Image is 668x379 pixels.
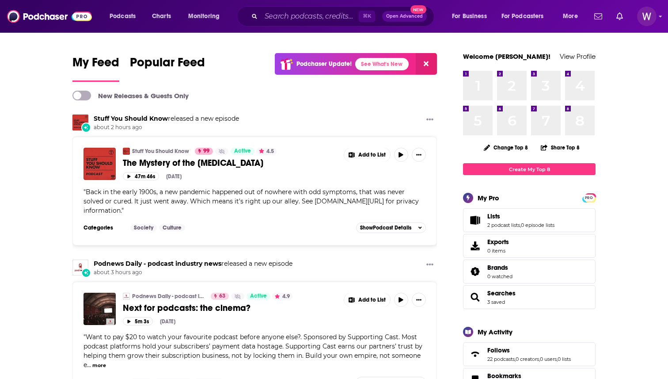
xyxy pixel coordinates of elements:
[563,10,578,23] span: More
[496,9,557,23] button: open menu
[466,348,484,360] a: Follows
[487,289,516,297] span: Searches
[7,8,92,25] img: Podchaser - Follow, Share and Rate Podcasts
[521,222,554,228] a: 0 episode lists
[344,293,390,307] button: Show More Button
[478,142,533,153] button: Change Top 8
[296,60,352,68] p: Podchaser Update!
[412,293,426,307] button: Show More Button
[487,356,515,362] a: 22 podcasts
[487,273,512,279] a: 0 watched
[463,52,550,61] a: Welcome [PERSON_NAME]!
[103,9,147,23] button: open menu
[487,248,509,254] span: 0 items
[83,188,419,214] span: " "
[123,317,153,325] button: 5m 3s
[94,260,292,268] h3: released a new episode
[344,148,390,162] button: Show More Button
[83,188,419,214] span: Back in the early 1900s, a new pandemic happened out of nowhere with odd symptoms, that was never...
[515,356,516,362] span: ,
[360,225,411,231] span: Show Podcast Details
[94,124,239,131] span: about 2 hours ago
[159,224,185,231] a: Culture
[410,5,426,14] span: New
[166,173,182,180] div: [DATE]
[466,265,484,278] a: Brands
[487,264,512,272] a: Brands
[355,58,409,70] a: See What's New
[72,115,88,130] img: Stuff You Should Know
[557,9,589,23] button: open menu
[94,269,292,276] span: about 3 hours ago
[487,346,510,354] span: Follows
[487,238,509,246] span: Exports
[423,115,437,126] button: Show More Button
[540,139,580,156] button: Share Top 8
[110,10,136,23] span: Podcasts
[94,260,221,268] a: Podnews Daily - podcast industry news
[94,115,239,123] h3: released a new episode
[358,297,386,303] span: Add to List
[501,10,544,23] span: For Podcasters
[83,148,116,180] img: The Mystery of the Sleepy Sickness
[195,148,213,155] a: 99
[123,157,338,168] a: The Mystery of the [MEDICAL_DATA]
[146,9,176,23] a: Charts
[234,147,251,156] span: Active
[591,9,606,24] a: Show notifications dropdown
[463,260,596,283] span: Brands
[637,7,657,26] img: User Profile
[81,123,91,132] div: New Episode
[557,356,558,362] span: ,
[256,148,277,155] button: 4.5
[540,356,557,362] a: 0 users
[487,222,520,228] a: 2 podcast lists
[72,91,189,100] a: New Releases & Guests Only
[487,212,554,220] a: Lists
[272,293,292,300] button: 4.9
[87,361,91,369] span: ...
[92,362,106,369] button: more
[72,55,119,75] span: My Feed
[250,292,267,301] span: Active
[539,356,540,362] span: ,
[123,148,130,155] img: Stuff You Should Know
[130,55,205,75] span: Popular Feed
[356,222,426,233] button: ShowPodcast Details
[466,240,484,252] span: Exports
[160,318,175,325] div: [DATE]
[516,356,539,362] a: 0 creators
[132,148,189,155] a: Stuff You Should Know
[83,224,123,231] h3: Categories
[94,115,168,123] a: Stuff You Should Know
[446,9,498,23] button: open menu
[83,333,422,369] span: Want to pay $20 to watch your favourite podcast before anyone else?. Sponsored by Supporting Cast...
[130,55,205,82] a: Popular Feed
[203,147,209,156] span: 99
[188,10,220,23] span: Monitoring
[487,299,505,305] a: 3 saved
[123,302,250,314] span: Next for podcasts: the cinema?
[152,10,171,23] span: Charts
[613,9,626,24] a: Show notifications dropdown
[359,11,375,22] span: ⌘ K
[487,264,508,272] span: Brands
[123,293,130,300] img: Podnews Daily - podcast industry news
[463,234,596,258] a: Exports
[386,14,423,19] span: Open Advanced
[382,11,427,22] button: Open AdvancedNew
[423,260,437,271] button: Show More Button
[358,152,386,158] span: Add to List
[72,260,88,276] img: Podnews Daily - podcast industry news
[478,328,512,336] div: My Activity
[132,293,205,300] a: Podnews Daily - podcast industry news
[478,194,499,202] div: My Pro
[219,292,225,301] span: 63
